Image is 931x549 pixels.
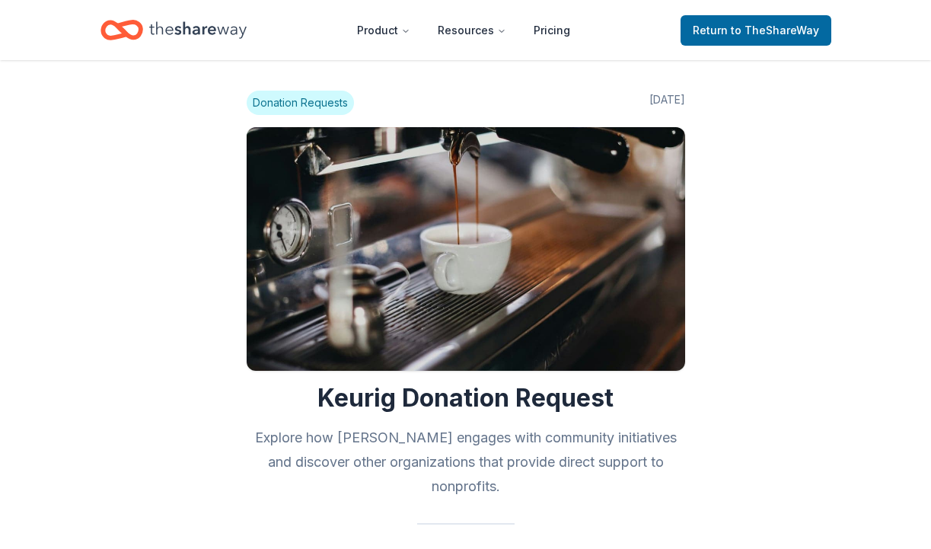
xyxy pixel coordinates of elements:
h2: Explore how [PERSON_NAME] engages with community initiatives and discover other organizations tha... [247,426,685,499]
nav: Main [345,12,582,48]
button: Product [345,15,422,46]
span: Return [693,21,819,40]
span: to TheShareWay [731,24,819,37]
a: Home [100,12,247,48]
h1: Keurig Donation Request [247,383,685,413]
span: [DATE] [649,91,685,115]
button: Resources [426,15,518,46]
a: Pricing [521,15,582,46]
img: Image for Keurig Donation Request [247,127,685,371]
span: Donation Requests [247,91,354,115]
a: Returnto TheShareWay [681,15,831,46]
